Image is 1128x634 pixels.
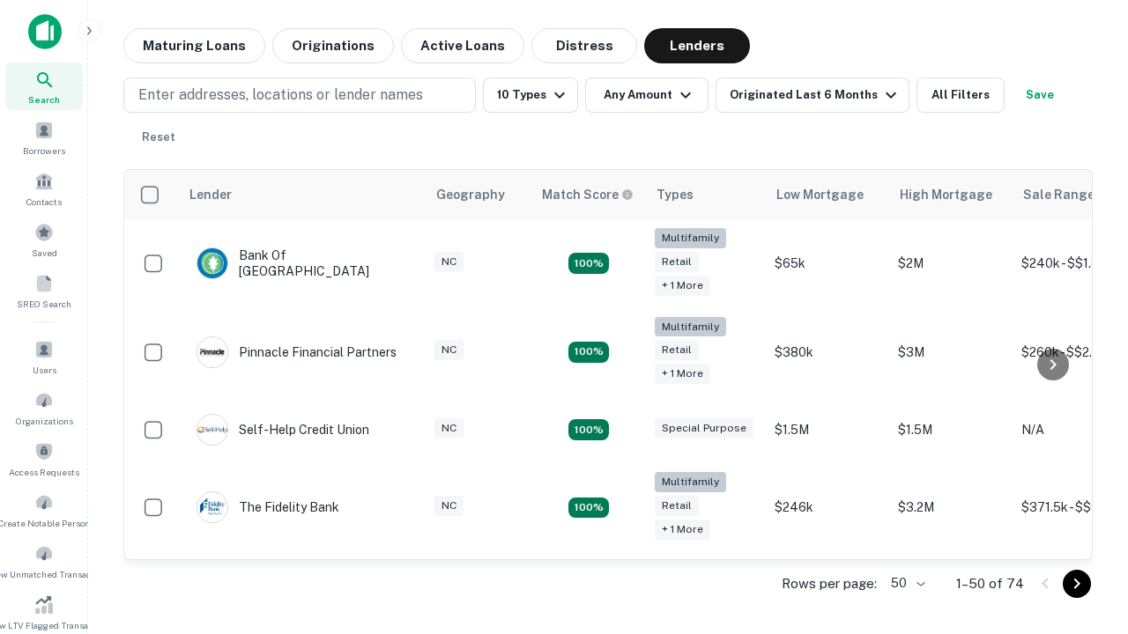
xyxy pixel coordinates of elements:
iframe: Chat Widget [1040,437,1128,521]
td: $380k [766,308,889,397]
div: NC [434,340,464,360]
div: High Mortgage [900,184,992,205]
div: Multifamily [655,228,726,248]
a: Users [5,333,83,380]
a: Review Unmatched Transactions [5,537,83,585]
button: Save your search to get updates of matches that match your search criteria. [1012,77,1068,113]
div: Types [657,184,694,205]
a: SREO Search [5,267,83,314]
div: + 1 more [655,364,710,384]
a: Access Requests [5,435,83,483]
div: Lender [189,184,232,205]
p: Enter addresses, locations or lender names [138,85,423,106]
div: + 1 more [655,276,710,296]
div: Retail [655,340,699,360]
span: Users [33,363,56,377]
p: 1–50 of 74 [956,573,1024,594]
td: $3.2M [889,463,1013,552]
div: Matching Properties: 10, hasApolloMatch: undefined [568,498,609,519]
div: NC [434,252,464,272]
td: $3M [889,308,1013,397]
a: Create Notable Person [5,486,83,534]
img: picture [197,415,227,445]
th: High Mortgage [889,170,1013,219]
button: Lenders [644,28,750,63]
a: Search [5,63,83,110]
button: All Filters [916,77,1005,113]
th: Capitalize uses an advanced AI algorithm to match your search with the best lender. The match sco... [531,170,646,219]
a: Contacts [5,165,83,212]
span: Borrowers [23,144,65,158]
a: Saved [5,216,83,263]
h6: Match Score [542,185,630,204]
button: Originations [272,28,394,63]
button: Distress [531,28,637,63]
div: Retail [655,496,699,516]
button: Enter addresses, locations or lender names [123,77,476,113]
a: Organizations [5,384,83,431]
img: picture [197,248,227,278]
div: Multifamily [655,472,726,492]
button: Originated Last 6 Months [716,77,909,113]
div: NC [434,496,464,516]
button: Reset [130,120,187,155]
td: $1.5M [766,396,889,463]
td: $65k [766,219,889,308]
button: Go to next page [1063,570,1091,598]
th: Low Mortgage [766,170,889,219]
div: Matching Properties: 11, hasApolloMatch: undefined [568,419,609,440]
div: Sale Range [1023,184,1095,205]
button: Any Amount [585,77,709,113]
div: NC [434,418,464,439]
div: Bank Of [GEOGRAPHIC_DATA] [197,247,408,279]
td: $1.5M [889,396,1013,463]
button: 10 Types [483,77,578,113]
div: Low Mortgage [776,184,864,205]
img: picture [197,337,227,367]
a: Borrowers [5,114,83,161]
img: picture [197,492,227,522]
td: $246k [766,463,889,552]
div: Originated Last 6 Months [730,85,902,106]
span: Contacts [26,195,62,209]
div: Special Purpose [655,418,753,439]
div: Matching Properties: 17, hasApolloMatch: undefined [568,253,609,274]
div: Geography [436,184,505,205]
span: Organizations [16,414,73,428]
td: $2M [889,219,1013,308]
th: Types [646,170,766,219]
span: Saved [32,246,57,260]
span: Search [28,92,60,107]
div: + 1 more [655,520,710,540]
p: Rows per page: [782,573,877,594]
div: Capitalize uses an advanced AI algorithm to match your search with the best lender. The match sco... [542,185,634,204]
th: Geography [426,170,531,219]
div: The Fidelity Bank [197,491,339,523]
th: Lender [179,170,426,219]
span: SREO Search [17,297,71,311]
span: Access Requests [9,465,79,479]
button: Active Loans [401,28,524,63]
div: Multifamily [655,317,726,337]
button: Maturing Loans [123,28,265,63]
div: Pinnacle Financial Partners [197,336,397,368]
div: Retail [655,252,699,272]
div: 50 [884,571,928,596]
div: Self-help Credit Union [197,414,369,446]
div: Matching Properties: 17, hasApolloMatch: undefined [568,342,609,363]
img: capitalize-icon.png [28,14,62,49]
